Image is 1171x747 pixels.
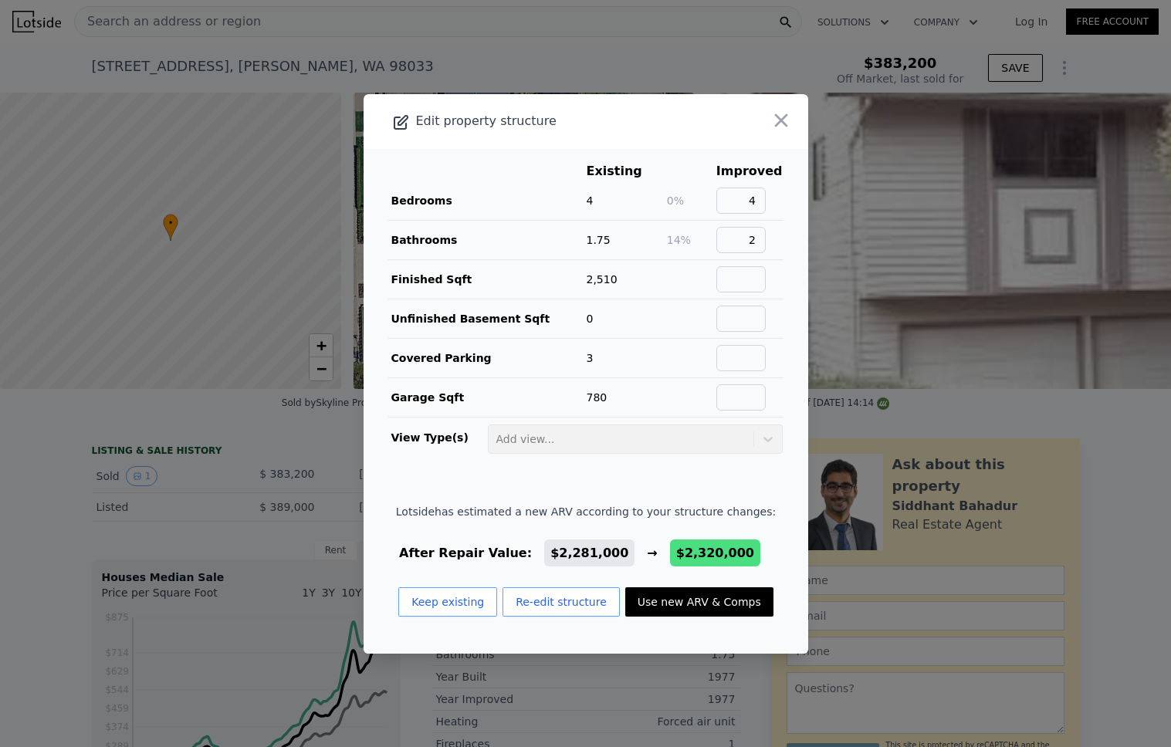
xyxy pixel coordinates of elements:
td: Bedrooms [388,181,586,221]
span: 2,510 [587,273,618,286]
button: Re-edit structure [503,587,620,617]
td: Unfinished Basement Sqft [388,299,586,338]
td: Covered Parking [388,338,586,377]
span: Lotside has estimated a new ARV according to your structure changes: [396,504,776,519]
span: $2,281,000 [550,546,628,560]
td: Garage Sqft [388,377,586,417]
div: Edit property structure [364,110,719,132]
span: 14% [667,234,691,246]
span: 0% [667,194,684,207]
th: Existing [586,161,666,181]
th: Improved [716,161,783,181]
button: Use new ARV & Comps [625,587,773,617]
td: Bathrooms [388,220,586,259]
td: Finished Sqft [388,259,586,299]
span: $2,320,000 [676,546,754,560]
span: 780 [587,391,607,404]
span: 1.75 [587,234,611,246]
button: Keep existing [398,587,497,617]
div: After Repair Value: → [396,544,776,563]
span: 4 [587,194,594,207]
span: 0 [587,313,594,325]
span: 3 [587,352,594,364]
td: View Type(s) [388,417,487,455]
